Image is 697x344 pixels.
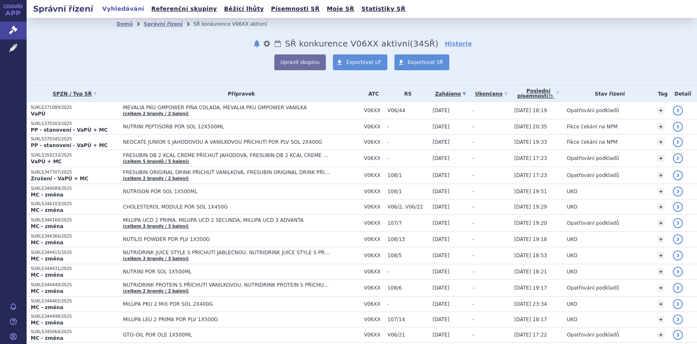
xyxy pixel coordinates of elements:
a: detail [673,137,683,147]
span: V06XX [364,189,383,194]
span: - [473,108,474,113]
a: + [657,331,665,339]
span: Opatřování podkladů [567,332,619,338]
span: Exportovat LP [346,59,381,65]
span: [DATE] [433,301,450,307]
span: NUTRIDRINK JUICE STYLE S PŘÍCHUTÍ JABLEČNOU, NUTRIDRINK JUICE STYLE S PŘÍCHUTÍ JAHODOVOU, NUTRIDR... [123,250,331,256]
span: UKO [567,236,577,242]
span: - [473,189,474,194]
strong: MC - změna [31,256,63,262]
a: detail [673,283,683,293]
span: - [473,139,474,145]
span: - [473,124,474,130]
p: SUKLS371089/2025 [31,105,119,111]
span: - [387,124,429,130]
span: Opatřování podkladů [567,108,619,113]
a: (celkem 3 brandy / 3 balení) [123,256,189,261]
th: Stav řízení [563,85,653,102]
th: ATC [360,85,383,102]
a: Ukončeno [473,88,510,100]
strong: Zrušení - VaPÚ + MC [31,176,89,182]
span: SŘ konkurence V06XX aktivní [285,39,410,49]
strong: MC - změna [31,335,63,341]
a: Zahájeno [433,88,468,100]
a: detail [673,106,683,115]
abbr: (?) [547,94,553,99]
span: V06XX [364,332,383,338]
span: [DATE] [433,253,450,258]
span: NUTRISON POR SOL 1X500ML [123,189,331,194]
span: [DATE] [433,285,450,291]
span: [DATE] [433,236,450,242]
a: Lhůty [273,39,282,49]
a: detail [673,267,683,277]
p: SUKLS344498/2025 [31,314,119,319]
span: [DATE] [433,332,450,338]
a: detail [673,187,683,197]
strong: MC - změna [31,192,63,198]
span: 34 [413,39,424,49]
span: [DATE] 18:53 [514,253,547,258]
span: NUTRIDRINK PROTEIN S PŘÍCHUTÍ VANILKOVOU, NUTRIDRINK PROTEIN S PŘÍCHUTÍ ČOKOLÁDOVOU [123,282,331,288]
span: ( SŘ) [410,39,438,49]
span: [DATE] 19:29 [514,204,547,210]
span: - [473,317,474,322]
span: 108/1 [387,189,429,194]
strong: PP - stanovení - VaPÚ + MC [31,143,108,148]
span: Exportovat SŘ [408,59,443,65]
span: [DATE] 19:17 [514,285,547,291]
a: (celkem 5 brandů / 5 balení) [123,159,189,164]
span: [DATE] 17:22 [514,332,547,338]
span: [DATE] 18:19 [514,108,547,113]
a: + [657,172,665,179]
span: - [473,172,474,178]
span: [DATE] [433,172,450,178]
p: SUKLS344089/2025 [31,186,119,192]
span: [DATE] [433,189,450,194]
a: detail [673,251,683,260]
span: Opatřování podkladů [567,172,619,178]
span: 107/14 [387,317,429,322]
span: - [387,269,429,275]
span: [DATE] [433,317,450,322]
th: Přípravek [119,85,360,102]
a: Referenční skupiny [149,3,219,15]
span: V06XX [364,236,383,242]
span: MILUPA UCD 2 PRIMA, MILUPA UCD 2 SECUNDA, MILUPA UCD 3 ADVANTA [123,217,331,223]
span: GTO-OIL POR OLE 1X500ML [123,332,331,338]
a: (celkem 3 brandy / 3 balení) [123,224,189,229]
span: [DATE] 17:23 [514,155,547,161]
span: [DATE] [433,204,450,210]
a: + [657,219,665,227]
span: MEVALIA PKU GMPOWER PIŇA COLADA, MEVALIA PKU GMPOWER VANILKA [123,105,331,111]
a: + [657,203,665,211]
button: Upravit skupinu [274,54,326,70]
p: SUKLS344366/2025 [31,233,119,239]
p: SUKLS370345/2025 [31,136,119,142]
a: + [657,123,665,130]
span: UKO [567,317,577,322]
span: UKO [567,253,577,258]
a: + [657,155,665,162]
span: [DATE] 19:20 [514,220,547,226]
a: detail [673,122,683,132]
a: Správní řízení [144,21,183,27]
strong: MC - změna [31,207,63,213]
a: + [657,236,665,243]
span: [DATE] 19:51 [514,189,547,194]
a: Domů [117,21,133,27]
span: [DATE] [433,124,450,130]
span: V06XX [364,269,383,275]
span: - [387,301,429,307]
a: + [657,188,665,195]
span: NUTRINI POR SOL 1X500ML [123,269,331,275]
span: UKO [567,301,577,307]
span: CHOLESTEROL MODULE POR SOL 1X450G [123,204,331,210]
a: + [657,268,665,275]
a: detail [673,202,683,212]
span: [DATE] 18:21 [514,269,547,275]
p: SUKLS344160/2025 [31,217,119,223]
span: - [387,155,429,161]
strong: VaPÚ + MC [31,159,62,165]
p: SUKLS359233/2025 [31,152,119,158]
